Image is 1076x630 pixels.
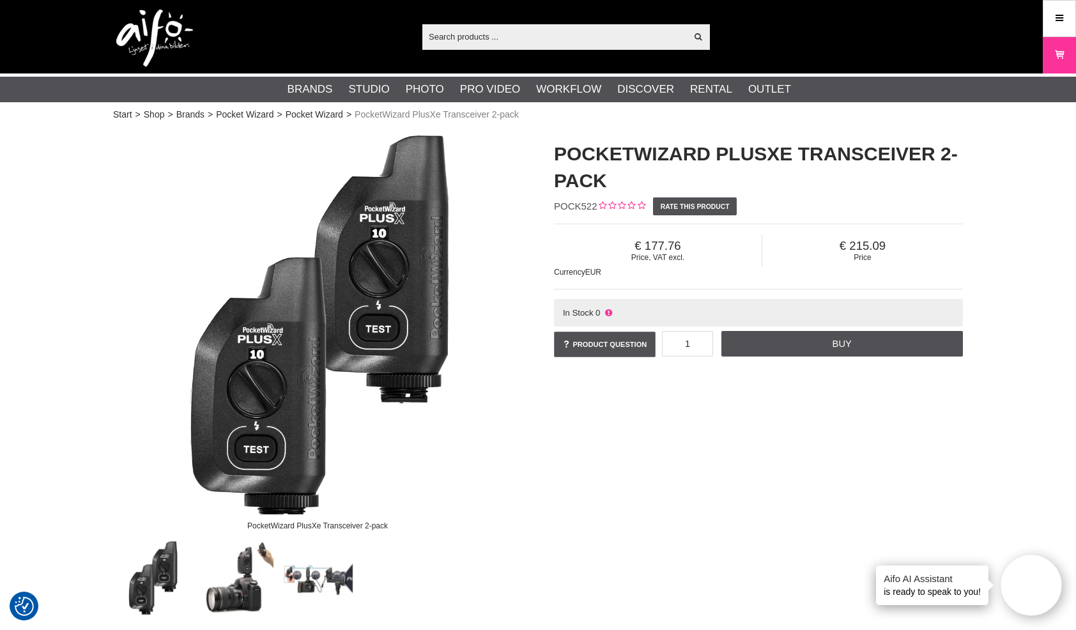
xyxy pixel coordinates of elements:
a: Pro Video [460,81,520,98]
a: Product question [554,332,656,357]
span: PocketWizard PlusXe Transceiver 2-pack [355,108,519,121]
span: > [277,108,282,121]
a: Workflow [536,81,601,98]
span: 177.76 [554,239,762,253]
span: EUR [585,268,601,277]
a: Rate this product [653,197,737,215]
div: PocketWizard PlusXe Transceiver 2-pack [236,514,398,537]
span: Price, VAT excl. [554,253,762,262]
a: Rental [690,81,732,98]
i: Not in stock [603,308,613,318]
a: Pocket Wizard [286,108,343,121]
span: 215.09 [762,239,963,253]
a: Shop [144,108,165,121]
img: PocketWizard PlusXe Transceiver 2-pack [114,540,192,617]
a: Discover [617,81,674,98]
img: PocketWizard PlusXe Transceiver 2-pack [113,128,522,537]
span: > [346,108,351,121]
div: Customer rating: 0 [597,200,645,213]
div: is ready to speak to you! [876,565,988,605]
img: Auto-relay funktion, fjärrutlös kamera och blixt [279,540,357,617]
span: > [135,108,141,121]
h1: PocketWizard PlusXe Transceiver 2-pack [554,141,963,194]
a: Photo [406,81,444,98]
img: Fjärrutlös kamera [197,540,274,617]
a: Pocket Wizard [216,108,273,121]
span: > [208,108,213,121]
span: POCK522 [554,201,597,211]
span: Price [762,253,963,262]
a: Buy [721,331,963,357]
span: 0 [596,308,600,318]
img: Revisit consent button [15,597,34,616]
input: Search products ... [422,27,686,46]
h4: Aifo AI Assistant [884,572,981,585]
a: Outlet [748,81,791,98]
span: Currency [554,268,585,277]
a: Start [113,108,132,121]
a: Studio [348,81,389,98]
img: logo.png [116,10,193,67]
button: Consent Preferences [15,595,34,618]
span: In Stock [563,308,594,318]
a: Brands [288,81,333,98]
span: > [167,108,173,121]
a: Brands [176,108,204,121]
